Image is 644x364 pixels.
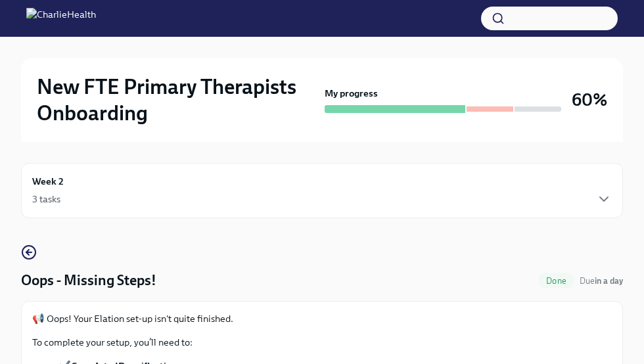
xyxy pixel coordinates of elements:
p: 📢 Oops! Your Elation set-up isn't quite finished. [32,312,612,325]
span: September 13th, 2025 07:00 [580,275,623,287]
img: CharlieHealth [26,8,96,29]
h6: Week 2 [32,174,64,189]
p: To complete your setup, you’ll need to: [32,336,612,349]
h2: New FTE Primary Therapists Onboarding [37,74,319,126]
div: 3 tasks [32,193,60,206]
h3: 60% [572,88,607,112]
strong: My progress [325,87,378,100]
span: Due [580,276,623,286]
strong: in a day [595,276,623,286]
h4: Oops - Missing Steps! [21,271,156,290]
span: Done [538,276,574,286]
